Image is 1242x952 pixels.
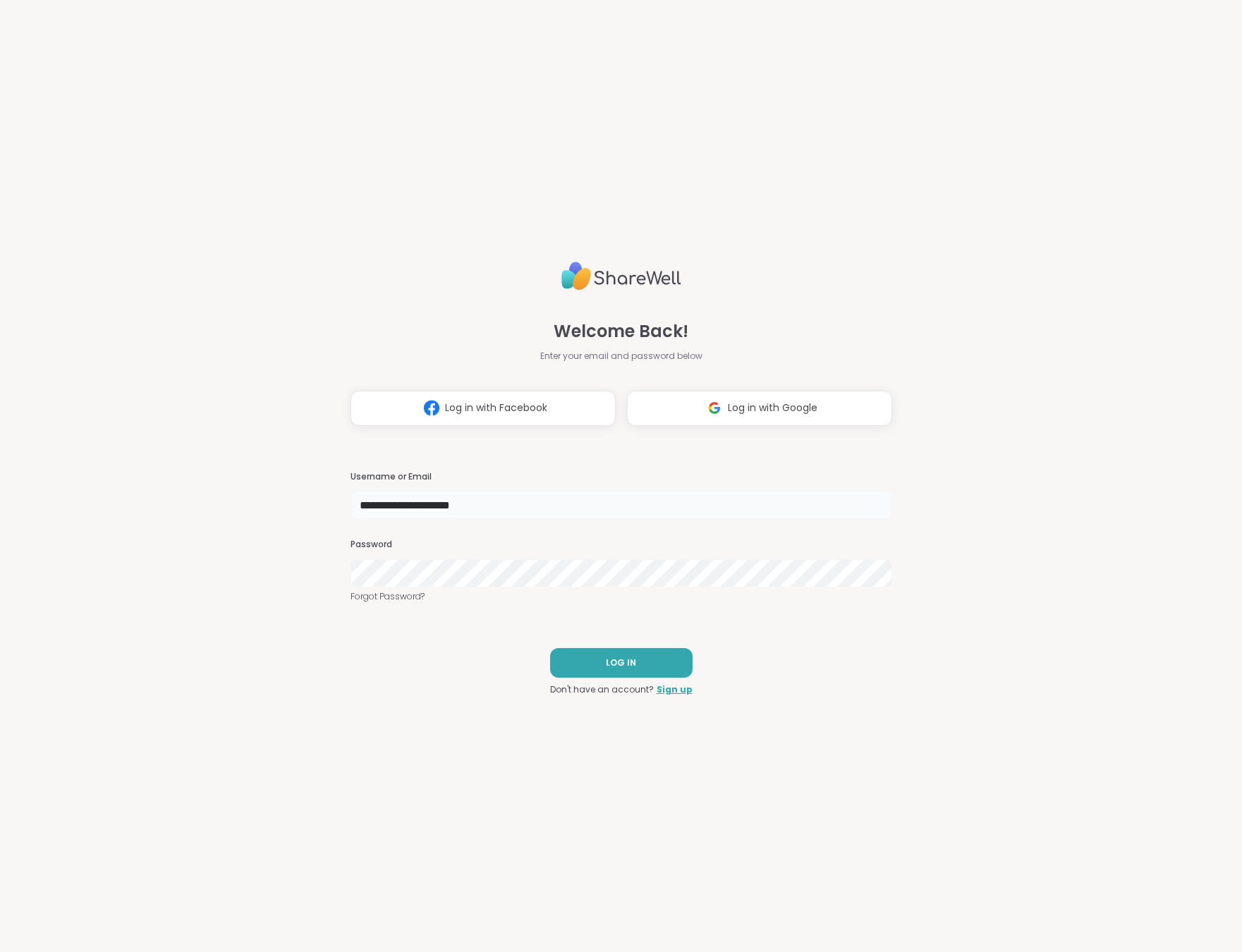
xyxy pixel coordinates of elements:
[351,471,892,483] h3: Username or Email
[657,683,693,696] a: Sign up
[540,350,702,362] span: Enter your email and password below
[606,657,636,669] span: LOG IN
[351,539,892,551] h3: Password
[554,319,688,344] span: Welcome Back!
[561,256,681,296] img: ShareWell Logo
[550,648,693,678] button: LOG IN
[701,395,728,421] img: ShareWell Logomark
[627,391,892,426] button: Log in with Google
[351,391,616,426] button: Log in with Facebook
[445,401,547,415] span: Log in with Facebook
[550,683,654,696] span: Don't have an account?
[351,590,892,603] a: Forgot Password?
[418,395,445,421] img: ShareWell Logomark
[728,401,817,415] span: Log in with Google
